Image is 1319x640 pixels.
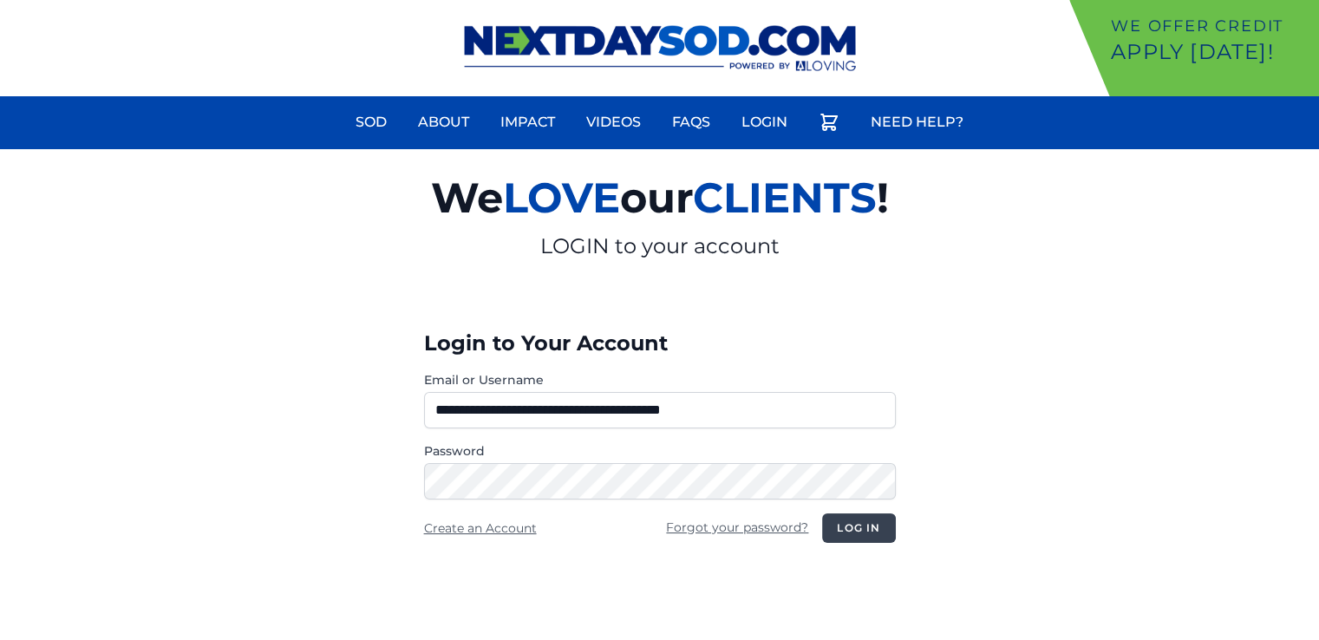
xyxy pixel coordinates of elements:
[666,519,808,535] a: Forgot your password?
[424,330,896,357] h3: Login to Your Account
[424,520,537,536] a: Create an Account
[230,163,1090,232] h2: We our !
[731,101,798,143] a: Login
[230,232,1090,260] p: LOGIN to your account
[1111,14,1312,38] p: We offer Credit
[408,101,480,143] a: About
[860,101,974,143] a: Need Help?
[576,101,651,143] a: Videos
[1111,38,1312,66] p: Apply [DATE]!
[345,101,397,143] a: Sod
[503,173,620,223] span: LOVE
[424,442,896,460] label: Password
[662,101,721,143] a: FAQs
[693,173,877,223] span: CLIENTS
[490,101,565,143] a: Impact
[424,371,896,389] label: Email or Username
[822,513,895,543] button: Log in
